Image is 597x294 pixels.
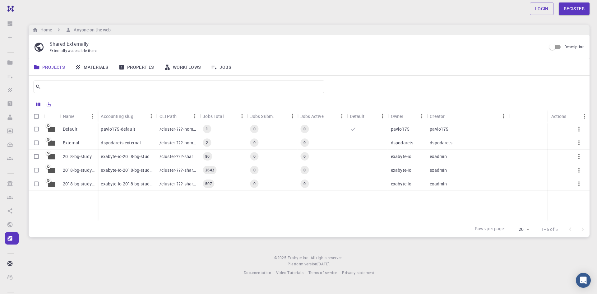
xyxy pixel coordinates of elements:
[244,270,271,275] span: Documentation
[391,110,404,122] div: Owner
[146,111,156,121] button: Menu
[391,126,410,132] p: pavlo175
[101,181,153,187] p: exabyte-io-2018-bg-study-phase-i
[44,99,54,109] button: Export
[244,270,271,276] a: Documentation
[251,126,258,132] span: 0
[203,110,224,122] div: Jobs Total
[288,255,309,261] a: Exabyte Inc.
[391,181,412,187] p: exabyte-io
[88,111,98,121] button: Menu
[160,153,197,160] p: /cluster-???-share/groups/exabyte-io/exabyte-io-2018-bg-study-phase-i-ph
[541,226,558,232] p: 1–5 of 5
[63,167,95,173] p: 2018-bg-study-phase-III
[564,44,585,49] span: Description
[29,59,70,75] a: Projects
[237,111,247,121] button: Menu
[251,181,258,186] span: 0
[113,59,159,75] a: Properties
[350,110,364,122] div: Default
[63,110,75,122] div: Name
[430,110,445,122] div: Creator
[301,167,308,173] span: 0
[33,99,44,109] button: Columns
[445,111,455,121] button: Sort
[101,153,153,160] p: exabyte-io-2018-bg-study-phase-i-ph
[378,111,388,121] button: Menu
[160,167,197,173] p: /cluster-???-share/groups/exabyte-io/exabyte-io-2018-bg-study-phase-iii
[63,181,95,187] p: 2018-bg-study-phase-I
[251,154,258,159] span: 0
[430,181,447,187] p: exadmin
[49,48,98,53] span: Externally accessible items
[156,110,200,122] div: CLI Path
[101,140,141,146] p: dspodarets-external
[276,270,303,275] span: Video Tutorials
[200,110,247,122] div: Jobs Total
[308,270,337,275] span: Terms of service
[159,59,206,75] a: Workflows
[250,110,274,122] div: Jobs Subm.
[60,110,98,122] div: Name
[44,110,60,122] div: Icon
[160,140,197,146] p: /cluster-???-home/dspodarets/dspodarets-external
[508,225,531,234] div: 20
[276,270,303,276] a: Video Tutorials
[101,110,133,122] div: Accounting slug
[31,26,112,33] nav: breadcrumb
[430,153,447,160] p: exadmin
[247,110,297,122] div: Jobs Subm.
[499,111,509,121] button: Menu
[203,167,217,173] span: 2642
[71,26,111,33] h6: Anyone on the web
[70,59,113,75] a: Materials
[301,140,308,145] span: 0
[38,26,52,33] h6: Home
[308,270,337,276] a: Terms of service
[63,153,95,160] p: 2018-bg-study-phase-i-ph
[337,111,347,121] button: Menu
[311,255,344,261] span: All rights reserved.
[75,111,85,121] button: Sort
[430,167,447,173] p: exadmin
[347,110,387,122] div: Default
[317,261,331,267] a: [DATE].
[342,270,374,276] a: Privacy statement
[5,6,14,12] img: logo
[203,126,211,132] span: 1
[190,111,200,121] button: Menu
[160,126,197,132] p: /cluster-???-home/pavlo175/pavlo175-default
[63,126,77,132] p: Default
[251,167,258,173] span: 0
[297,110,347,122] div: Jobs Active
[530,2,554,15] a: Login
[342,270,374,275] span: Privacy statement
[206,59,236,75] a: Jobs
[576,273,591,288] div: Open Intercom Messenger
[391,153,412,160] p: exabyte-io
[98,110,156,122] div: Accounting slug
[288,261,317,267] span: Platform version
[404,111,414,121] button: Sort
[475,226,505,233] p: Rows per page:
[317,261,331,266] span: [DATE] .
[301,181,308,186] span: 0
[391,140,414,146] p: dspodarets
[301,154,308,159] span: 0
[559,2,590,15] a: Register
[288,255,309,260] span: Exabyte Inc.
[203,181,214,186] span: 507
[301,126,308,132] span: 0
[427,110,508,122] div: Creator
[391,167,412,173] p: exabyte-io
[160,181,197,187] p: /cluster-???-share/groups/exabyte-io/exabyte-io-2018-bg-study-phase-i
[133,111,143,121] button: Sort
[101,126,135,132] p: pavlo175-default
[388,110,427,122] div: Owner
[203,140,211,145] span: 2
[580,111,590,121] button: Menu
[203,154,212,159] span: 80
[287,111,297,121] button: Menu
[101,167,153,173] p: exabyte-io-2018-bg-study-phase-iii
[417,111,427,121] button: Menu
